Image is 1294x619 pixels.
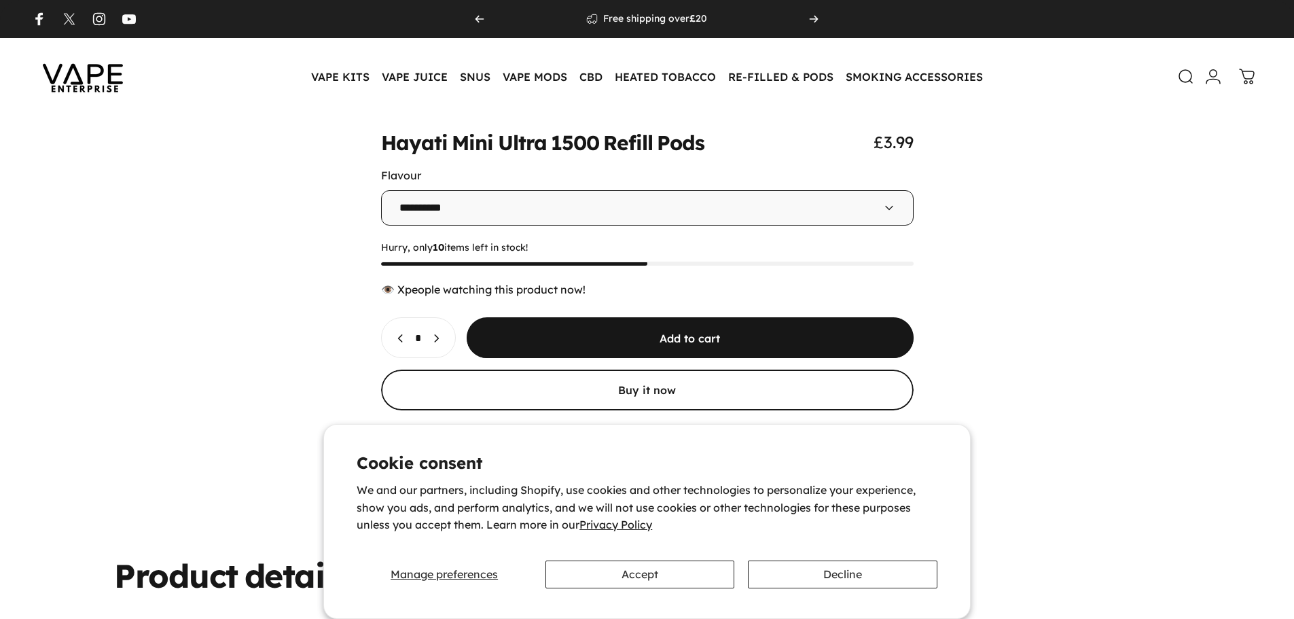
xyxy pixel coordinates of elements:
[424,319,455,358] button: Increase quantity for Hayati Mini Ultra 1500 Refill Pods
[381,132,448,153] animate-element: Hayati
[609,63,722,91] summary: HEATED TOBACCO
[357,482,937,534] p: We and our partners, including Shopify, use cookies and other technologies to personalize your ex...
[545,561,734,588] button: Accept
[748,561,937,588] button: Decline
[579,518,652,531] a: Privacy Policy
[305,63,989,91] nav: Primary
[722,63,840,91] summary: RE-FILLED & PODS
[22,45,144,109] img: Vape Enterprise
[305,63,376,91] summary: VAPE KITS
[391,567,498,581] span: Manage preferences
[14,277,258,558] iframe: chat widget
[433,241,444,253] strong: 10
[657,132,704,153] animate-element: Pods
[357,561,532,588] button: Manage preferences
[14,565,57,605] iframe: chat widget
[603,132,653,153] animate-element: Refill
[381,370,914,410] button: Buy it now
[498,132,547,153] animate-element: Ultra
[874,132,914,152] span: £3.99
[114,559,238,592] animate-element: Product
[573,63,609,91] summary: CBD
[245,559,349,592] animate-element: details
[357,455,937,471] h2: Cookie consent
[689,12,696,24] strong: £
[603,13,707,25] p: Free shipping over 20
[454,63,497,91] summary: SNUS
[840,63,989,91] summary: SMOKING ACCESSORIES
[452,132,493,153] animate-element: Mini
[381,169,421,182] label: Flavour
[382,319,413,358] button: Decrease quantity for Hayati Mini Ultra 1500 Refill Pods
[376,63,454,91] summary: VAPE JUICE
[381,242,914,254] span: Hurry, only items left in stock!
[381,283,914,296] div: 👁️ people watching this product now!
[551,132,599,153] animate-element: 1500
[467,318,914,359] button: Add to cart
[497,63,573,91] summary: VAPE MODS
[1232,62,1262,92] a: 0 items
